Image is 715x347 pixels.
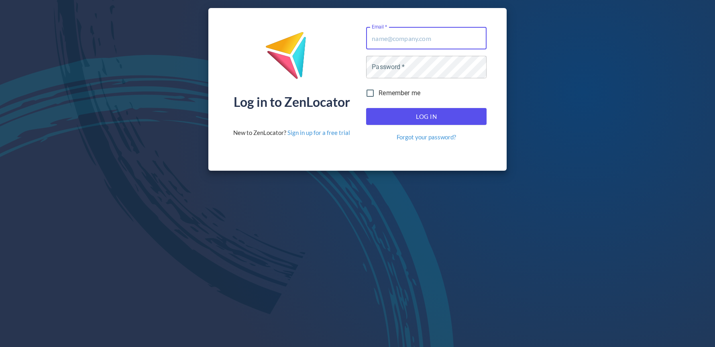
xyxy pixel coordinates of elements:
div: New to ZenLocator? [233,129,350,137]
img: ZenLocator [265,31,319,86]
a: Forgot your password? [397,133,456,141]
a: Sign in up for a free trial [287,129,350,136]
button: Log In [366,108,487,125]
div: Log in to ZenLocator [234,96,350,108]
span: Log In [375,111,478,122]
input: name@company.com [366,27,487,49]
span: Remember me [379,88,420,98]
